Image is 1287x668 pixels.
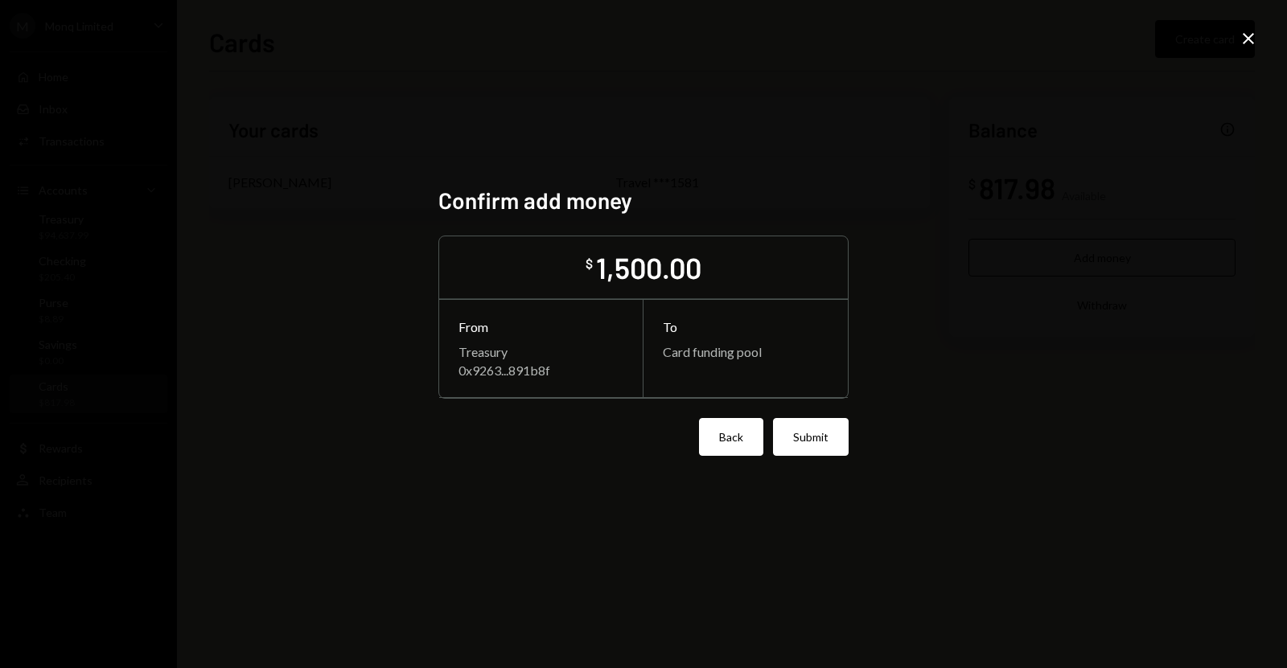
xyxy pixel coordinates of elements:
[663,319,829,334] div: To
[458,344,623,359] div: Treasury
[773,418,849,456] button: Submit
[596,249,701,285] div: 1,500.00
[663,344,829,359] div: Card funding pool
[458,319,623,334] div: From
[586,256,593,272] div: $
[438,185,849,216] h2: Confirm add money
[699,418,763,456] button: Back
[458,363,623,378] div: 0x9263...891b8f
